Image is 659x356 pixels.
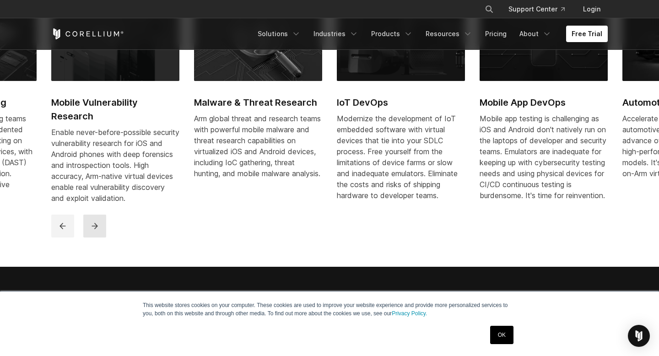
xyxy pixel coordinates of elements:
[514,26,557,42] a: About
[566,26,608,42] a: Free Trial
[51,28,124,39] a: Corellium Home
[474,1,608,17] div: Navigation Menu
[366,26,418,42] a: Products
[308,26,364,42] a: Industries
[490,326,513,344] a: OK
[576,1,608,17] a: Login
[337,96,465,109] h2: IoT DevOps
[252,26,608,42] div: Navigation Menu
[337,1,465,211] a: IoT DevOps IoT DevOps Modernize the development of IoT embedded software with virtual devices tha...
[143,301,516,318] p: This website stores cookies on your computer. These cookies are used to improve your website expe...
[194,96,322,109] h2: Malware & Threat Research
[420,26,478,42] a: Resources
[194,113,322,179] div: Arm global threat and research teams with powerful mobile malware and threat research capabilitie...
[337,113,465,201] div: Modernize the development of IoT embedded software with virtual devices that tie into your SDLC p...
[481,1,497,17] button: Search
[501,1,572,17] a: Support Center
[51,215,74,237] button: previous
[480,26,512,42] a: Pricing
[51,96,179,123] h2: Mobile Vulnerability Research
[51,127,179,204] div: Enable never-before-possible security vulnerability research for iOS and Android phones with deep...
[480,1,608,211] a: Mobile App DevOps Mobile App DevOps Mobile app testing is challenging as iOS and Android don't na...
[194,1,322,189] a: Malware & Threat Research Malware & Threat Research Arm global threat and research teams with pow...
[83,215,106,237] button: next
[252,26,306,42] a: Solutions
[480,113,608,201] div: Mobile app testing is challenging as iOS and Android don't natively run on the laptops of develop...
[628,325,650,347] div: Open Intercom Messenger
[480,96,608,109] h2: Mobile App DevOps
[51,1,179,214] a: Mobile Vulnerability Research Mobile Vulnerability Research Enable never-before-possible security...
[392,310,427,317] a: Privacy Policy.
